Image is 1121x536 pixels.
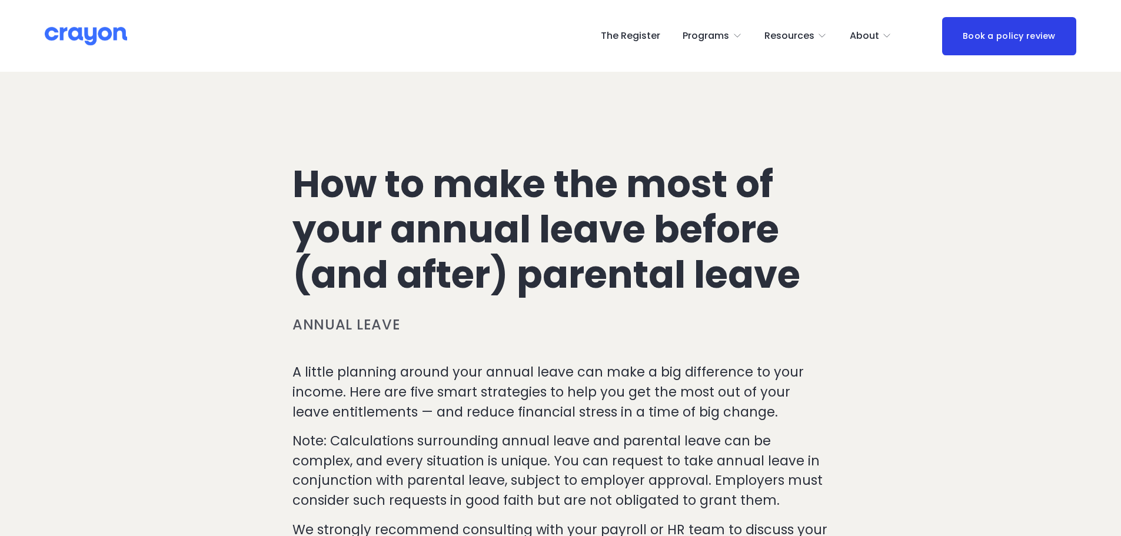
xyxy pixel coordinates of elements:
[764,28,814,45] span: Resources
[292,315,401,334] a: Annual leave
[850,28,879,45] span: About
[850,26,892,45] a: folder dropdown
[45,26,127,46] img: Crayon
[601,26,660,45] a: The Register
[683,28,729,45] span: Programs
[957,460,1116,515] iframe: Tidio Chat
[764,26,827,45] a: folder dropdown
[292,431,829,510] p: Note: Calculations surrounding annual leave and parental leave can be complex, and every situatio...
[942,17,1076,55] a: Book a policy review
[292,362,829,422] p: A little planning around your annual leave can make a big difference to your income. Here are fiv...
[683,26,742,45] a: folder dropdown
[292,162,829,297] h1: How to make the most of your annual leave before (and after) parental leave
